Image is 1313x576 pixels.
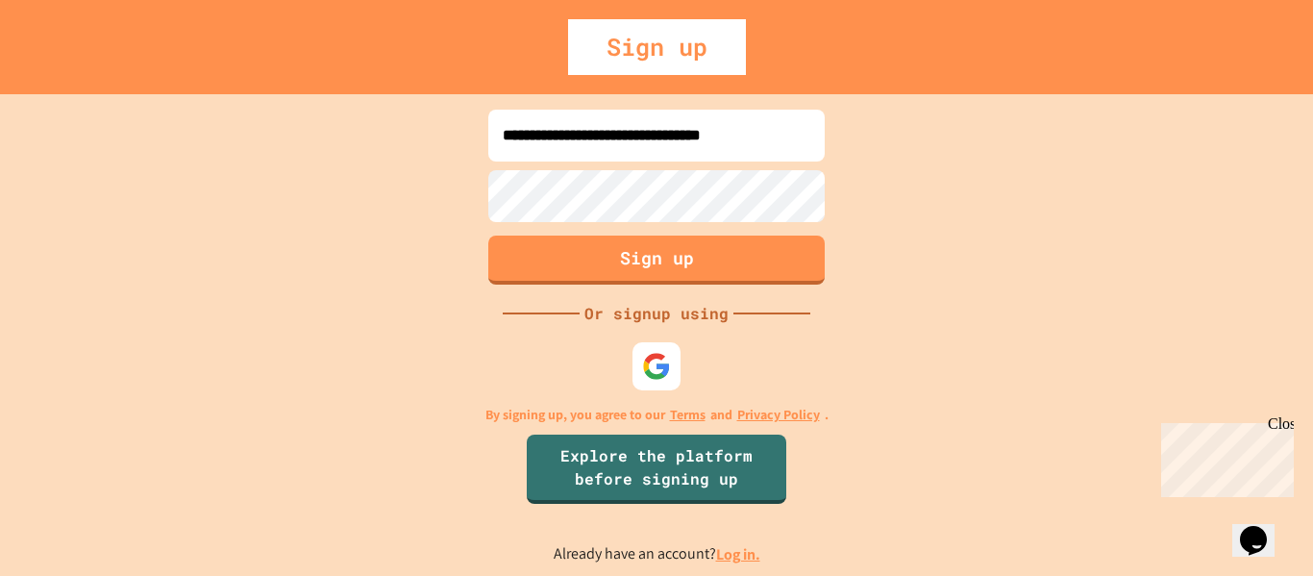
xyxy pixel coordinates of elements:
p: By signing up, you agree to our and . [485,405,829,425]
div: Or signup using [580,302,733,325]
button: Sign up [488,236,825,285]
a: Explore the platform before signing up [527,435,786,504]
iframe: chat widget [1232,499,1294,557]
a: Log in. [716,544,760,564]
a: Privacy Policy [737,405,820,425]
img: google-icon.svg [642,352,671,381]
iframe: chat widget [1153,415,1294,497]
p: Already have an account? [554,542,760,566]
div: Sign up [568,19,746,75]
a: Terms [670,405,706,425]
div: Chat with us now!Close [8,8,133,122]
